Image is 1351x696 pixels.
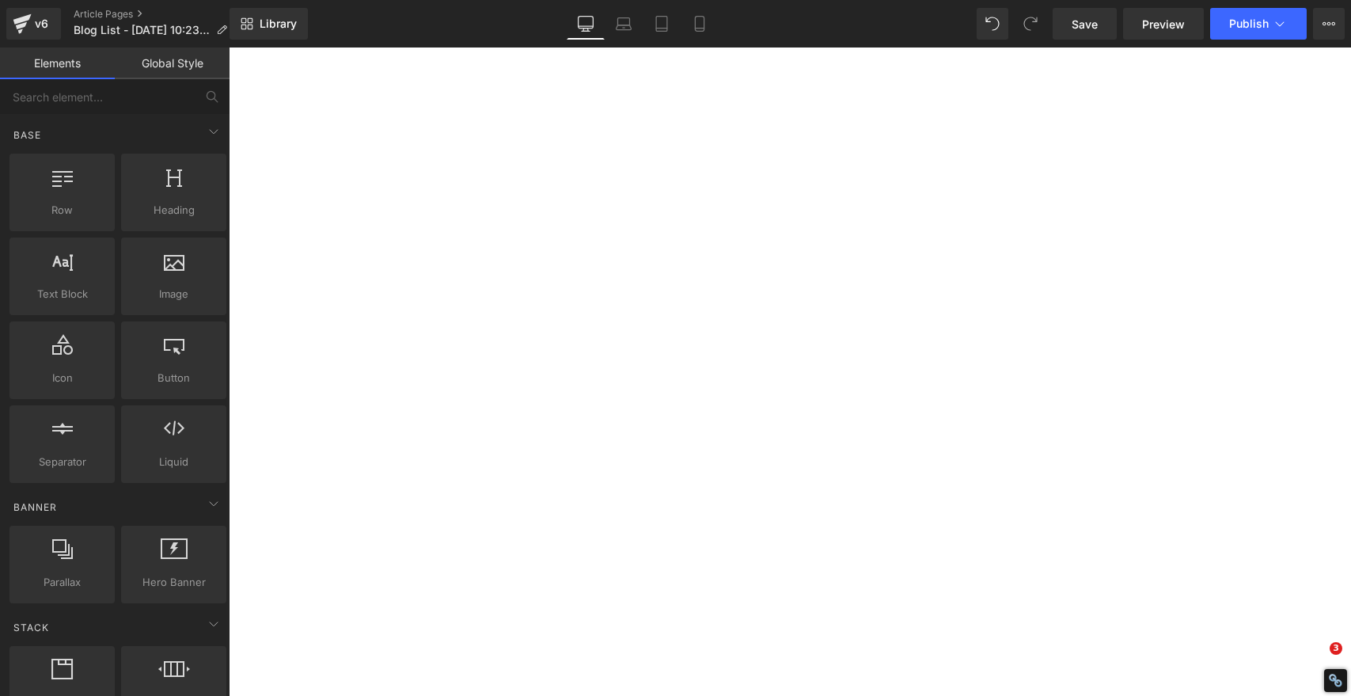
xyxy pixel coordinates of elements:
[1123,8,1204,40] a: Preview
[681,8,719,40] a: Mobile
[14,202,110,219] span: Row
[1330,642,1342,655] span: 3
[977,8,1008,40] button: Undo
[6,8,61,40] a: v6
[1297,642,1335,680] iframe: Intercom live chat
[126,454,222,470] span: Liquid
[12,620,51,635] span: Stack
[126,370,222,386] span: Button
[1072,16,1098,32] span: Save
[14,286,110,302] span: Text Block
[14,574,110,591] span: Parallax
[230,8,308,40] a: New Library
[74,8,240,21] a: Article Pages
[1328,673,1343,688] div: Restore Info Box &#10;&#10;NoFollow Info:&#10; META-Robots NoFollow: &#09;true&#10; META-Robots N...
[126,574,222,591] span: Hero Banner
[643,8,681,40] a: Tablet
[126,202,222,219] span: Heading
[605,8,643,40] a: Laptop
[1142,16,1185,32] span: Preview
[14,454,110,470] span: Separator
[32,13,51,34] div: v6
[260,17,297,31] span: Library
[14,370,110,386] span: Icon
[12,127,43,143] span: Base
[1229,17,1269,30] span: Publish
[567,8,605,40] a: Desktop
[74,24,210,36] span: Blog List - [DATE] 10:23:52
[1313,8,1345,40] button: More
[1015,8,1046,40] button: Redo
[12,500,59,515] span: Banner
[126,286,222,302] span: Image
[1210,8,1307,40] button: Publish
[115,48,230,79] a: Global Style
